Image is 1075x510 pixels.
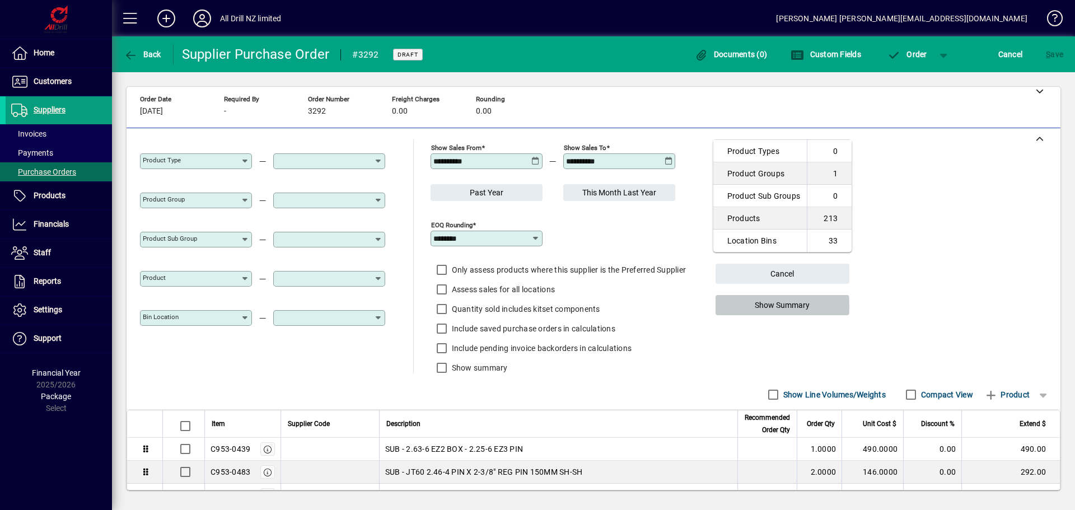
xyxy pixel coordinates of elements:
div: C953-0439 [211,443,250,455]
td: 0 [807,185,852,207]
label: Include saved purchase orders in calculations [450,323,615,334]
td: 490.00 [961,438,1060,461]
button: Cancel [716,264,850,284]
button: Custom Fields [788,44,864,64]
td: Products [713,207,807,230]
a: Reports [6,268,112,296]
div: 952-0110A [211,489,250,500]
button: Product [979,385,1035,405]
mat-label: Product Group [143,195,185,203]
span: 0.00 [392,107,408,116]
label: Only assess products where this supplier is the Preferred Supplier [450,264,686,275]
button: This Month Last Year [563,184,675,201]
span: Discount % [921,418,955,430]
span: Staff [34,248,51,257]
span: Products [34,191,66,200]
span: Financial Year [32,368,81,377]
label: Quantity sold includes kitset components [450,303,600,315]
app-page-header-button: Back [112,44,174,64]
mat-label: Bin Location [143,313,179,321]
button: Add [148,8,184,29]
td: Product Types [713,140,807,162]
span: Cancel [770,265,794,283]
span: SUB - 2.63-6 EZ2 BOX - 2.25-6 EZ3 PIN [385,443,523,455]
span: Item [212,418,225,430]
button: Past Year [431,184,543,201]
span: Suppliers [34,105,66,114]
label: Include pending invoice backorders in calculations [450,343,632,354]
td: 1 [807,162,852,185]
label: Assess sales for all locations [450,284,555,295]
span: Custom Fields [791,50,861,59]
span: Payments [11,148,53,157]
span: Description [386,418,420,430]
span: This Month Last Year [582,184,656,202]
div: #3292 [352,46,378,64]
span: Documents (0) [694,50,767,59]
div: C953-0483 [211,466,250,478]
td: 146.0000 [842,461,903,484]
span: ave [1046,45,1063,63]
td: Product Groups [713,162,807,185]
span: Order [887,50,927,59]
span: Reports [34,277,61,286]
span: Support [34,334,62,343]
span: 3292 [308,107,326,116]
button: Save [1043,44,1066,64]
td: 490.0000 [842,438,903,461]
a: Payments [6,143,112,162]
a: Products [6,182,112,210]
span: S [1046,50,1050,59]
span: 0.00 [476,107,492,116]
span: Customers [34,77,72,86]
span: [DATE] [140,107,163,116]
div: Supplier Purchase Order [182,45,330,63]
a: Knowledge Base [1039,2,1061,39]
a: Financials [6,210,112,238]
span: Purchase Orders [11,167,76,176]
span: Cancel [998,45,1023,63]
button: Show Summary [716,295,850,315]
a: Purchase Orders [6,162,112,181]
label: Show Line Volumes/Weights [781,389,886,400]
button: Cancel [995,44,1026,64]
span: SUB - JT60 2.46-4 PIN X 2-3/8" REG PIN 150MM SH-SH [385,466,583,478]
div: [PERSON_NAME] [PERSON_NAME][EMAIL_ADDRESS][DOMAIN_NAME] [776,10,1027,27]
td: 2.0000 [797,461,842,484]
span: Home [34,48,54,57]
span: Package [41,392,71,401]
td: 0 [807,140,852,162]
td: 33 [807,230,852,252]
td: 315.0000 [842,484,903,507]
td: Product Sub Groups [713,185,807,207]
td: 315.00 [961,484,1060,507]
span: Supplier Code [288,418,330,430]
td: 0.00 [903,484,961,507]
span: - [224,107,226,116]
mat-label: Product Type [143,156,181,164]
td: 1.0000 [797,484,842,507]
a: Staff [6,239,112,267]
button: Back [121,44,164,64]
span: Financials [34,219,69,228]
a: Support [6,325,112,353]
a: Invoices [6,124,112,143]
a: Settings [6,296,112,324]
div: All Drill NZ limited [220,10,282,27]
span: Past Year [470,184,503,202]
td: 292.00 [961,461,1060,484]
button: Profile [184,8,220,29]
mat-label: Product Sub group [143,235,197,242]
span: Order Qty [807,418,835,430]
td: 0.00 [903,438,961,461]
span: Settings [34,305,62,314]
span: Recommended Order Qty [745,411,790,436]
span: Back [124,50,161,59]
span: Draft [398,51,418,58]
span: Unit Cost $ [863,418,896,430]
span: DW ST-JAGGER BLADE WITH REAR TEETH 6BOLT - Ø5 / 1 THICK - 20MM SHCS [385,489,666,500]
span: Product [984,386,1030,404]
a: Customers [6,68,112,96]
a: Home [6,39,112,67]
button: Documents (0) [691,44,770,64]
